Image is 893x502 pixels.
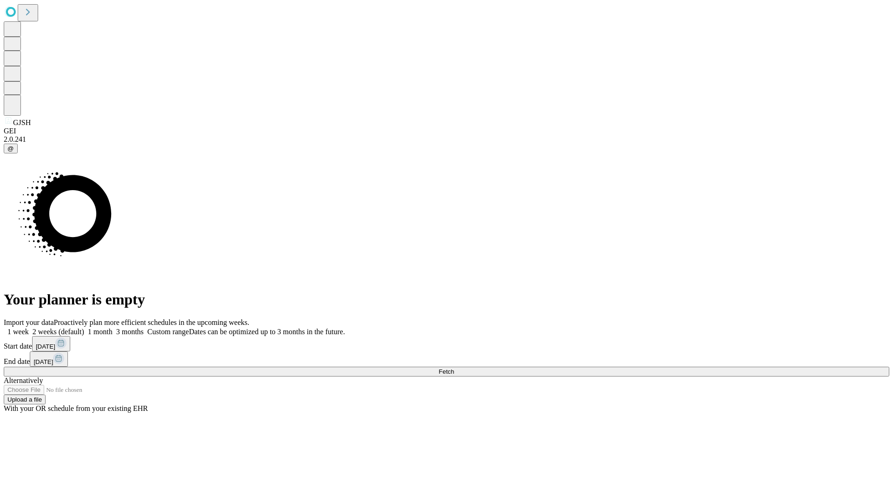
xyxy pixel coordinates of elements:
span: With your OR schedule from your existing EHR [4,404,148,412]
button: Upload a file [4,395,46,404]
span: Dates can be optimized up to 3 months in the future. [189,328,345,336]
span: 2 weeks (default) [33,328,84,336]
div: 2.0.241 [4,135,889,144]
span: [DATE] [36,343,55,350]
button: Fetch [4,367,889,376]
span: GJSH [13,119,31,126]
span: Custom range [147,328,189,336]
span: Proactively plan more efficient schedules in the upcoming weeks. [54,318,249,326]
button: @ [4,144,18,153]
span: Fetch [439,368,454,375]
div: GEI [4,127,889,135]
span: Import your data [4,318,54,326]
span: 1 month [88,328,113,336]
div: End date [4,351,889,367]
span: @ [7,145,14,152]
button: [DATE] [30,351,68,367]
button: [DATE] [32,336,70,351]
div: Start date [4,336,889,351]
span: 3 months [116,328,144,336]
h1: Your planner is empty [4,291,889,308]
span: 1 week [7,328,29,336]
span: Alternatively [4,376,43,384]
span: [DATE] [33,358,53,365]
